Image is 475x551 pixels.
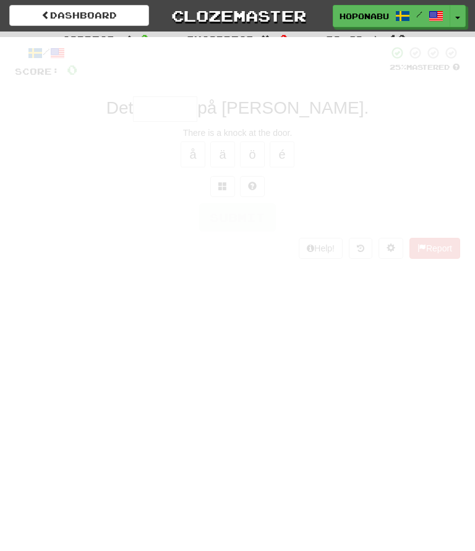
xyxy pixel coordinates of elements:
[15,66,59,77] span: Score:
[340,11,389,22] span: HopOnABus
[197,98,369,117] span: på [PERSON_NAME].
[349,238,372,259] button: Round history (alt+y)
[390,63,406,71] span: 25 %
[388,62,460,72] div: Mastered
[199,203,276,232] button: Submit
[15,127,460,139] div: There is a knock at the door.
[122,35,133,43] span: :
[140,32,149,44] span: 0
[280,32,288,44] span: 0
[67,62,77,77] span: 0
[106,98,134,117] span: Det
[299,238,343,259] button: Help!
[210,141,235,167] button: ä
[62,34,114,44] span: Correct
[9,5,149,26] a: Dashboard
[181,141,205,167] button: å
[416,10,422,19] span: /
[333,5,450,27] a: HopOnABus /
[270,141,294,167] button: é
[15,46,77,61] div: /
[326,34,363,44] span: To go
[210,176,235,197] button: Switch sentence to multiple choice alt+p
[168,5,307,27] a: Clozemaster
[409,238,460,259] button: Report
[389,32,406,44] span: 10
[240,176,265,197] button: Single letter hint - you only get 1 per sentence and score half the points! alt+h
[187,34,254,44] span: Incorrect
[240,141,265,167] button: ö
[370,35,382,43] span: :
[261,35,272,43] span: :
